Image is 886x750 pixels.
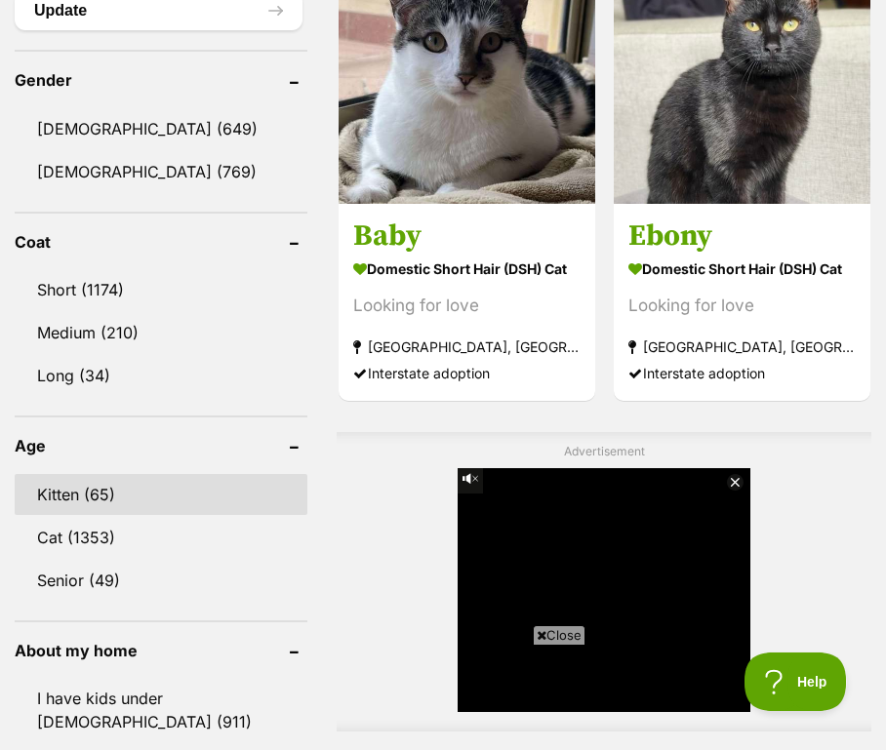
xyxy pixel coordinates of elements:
a: Kitten (65) [15,474,307,515]
a: Medium (210) [15,312,307,353]
a: Short (1174) [15,269,307,310]
header: Age [15,437,307,454]
header: Gender [15,71,307,89]
h3: Ebony [628,217,856,255]
strong: Domestic Short Hair (DSH) Cat [628,255,856,283]
div: Looking for love [353,293,581,319]
strong: Domestic Short Hair (DSH) Cat [353,255,581,283]
h3: Baby [353,217,581,255]
header: Coat [15,233,307,251]
iframe: Advertisement [458,468,750,712]
div: Advertisement [337,432,871,731]
a: Cat (1353) [15,517,307,558]
strong: [GEOGRAPHIC_DATA], [GEOGRAPHIC_DATA] [353,334,581,360]
header: About my home [15,642,307,659]
a: [DEMOGRAPHIC_DATA] (649) [15,108,307,149]
a: Long (34) [15,355,307,396]
div: Looking for love [628,293,856,319]
a: Ebony Domestic Short Hair (DSH) Cat Looking for love [GEOGRAPHIC_DATA], [GEOGRAPHIC_DATA] Interst... [614,203,870,401]
a: I have kids under [DEMOGRAPHIC_DATA] (911) [15,678,307,742]
iframe: Advertisement [88,652,798,740]
iframe: Help Scout Beacon - Open [745,652,847,711]
a: Senior (49) [15,560,307,601]
div: Interstate adoption [353,360,581,386]
strong: [GEOGRAPHIC_DATA], [GEOGRAPHIC_DATA] [628,334,856,360]
span: Close [533,625,585,645]
div: Interstate adoption [628,360,856,386]
a: [DEMOGRAPHIC_DATA] (769) [15,151,307,192]
a: Baby Domestic Short Hair (DSH) Cat Looking for love [GEOGRAPHIC_DATA], [GEOGRAPHIC_DATA] Intersta... [339,203,595,401]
